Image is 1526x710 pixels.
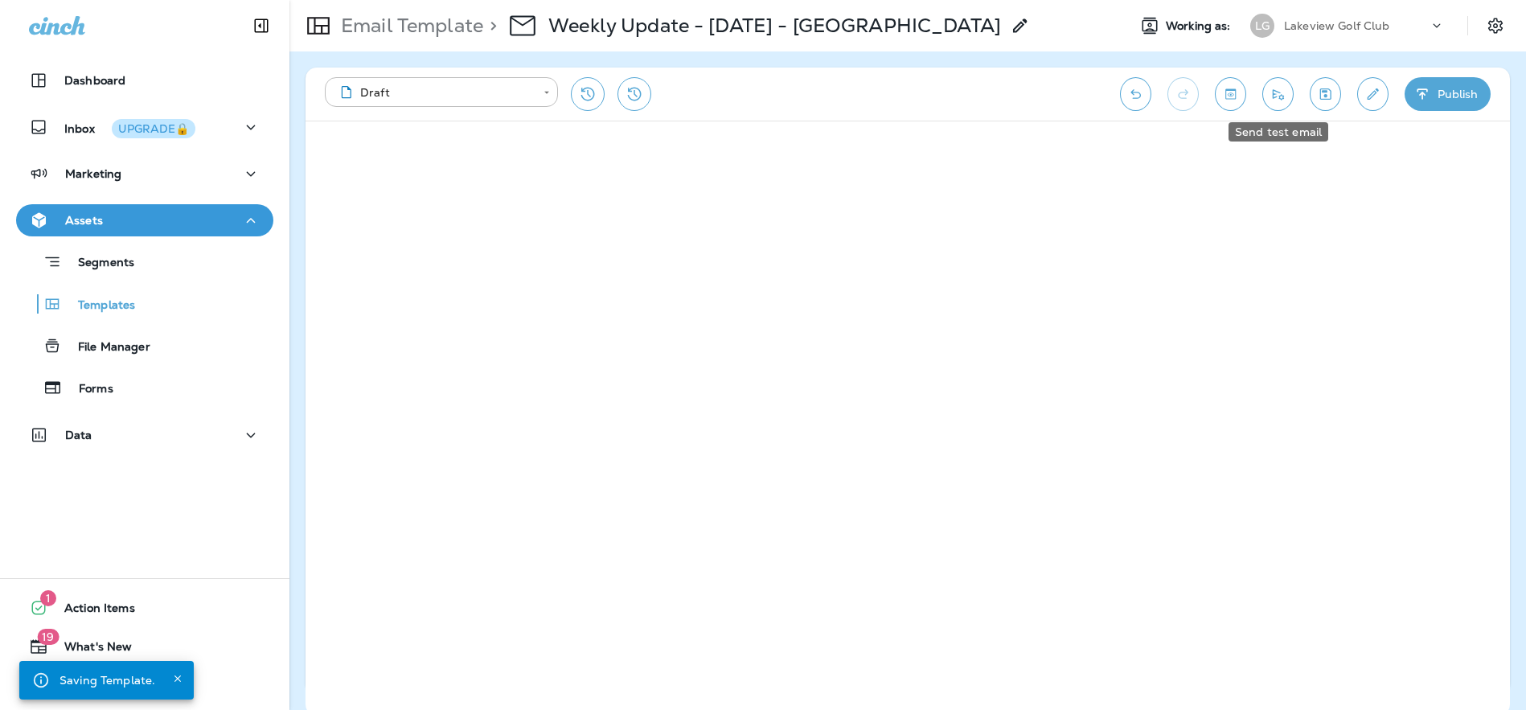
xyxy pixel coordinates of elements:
[168,669,187,688] button: Close
[48,601,135,621] span: Action Items
[48,640,132,659] span: What's New
[1250,14,1274,38] div: LG
[16,669,273,701] button: Support
[548,14,1001,38] div: Weekly Update - 9/10/25 - Lakeview
[1262,77,1294,111] button: Send test email
[16,64,273,96] button: Dashboard
[16,204,273,236] button: Assets
[548,14,1001,38] p: Weekly Update - [DATE] - [GEOGRAPHIC_DATA]
[1357,77,1389,111] button: Edit details
[483,14,497,38] p: >
[16,419,273,451] button: Data
[16,329,273,363] button: File Manager
[16,592,273,624] button: 1Action Items
[64,119,195,136] p: Inbox
[37,629,59,645] span: 19
[112,119,195,138] button: UPGRADE🔒
[1481,11,1510,40] button: Settings
[1229,122,1328,142] div: Send test email
[16,244,273,279] button: Segments
[1284,19,1390,32] p: Lakeview Golf Club
[336,84,532,101] div: Draft
[65,429,92,441] p: Data
[40,590,56,606] span: 1
[16,371,273,404] button: Forms
[1310,77,1341,111] button: Save
[1120,77,1151,111] button: Undo
[62,340,150,355] p: File Manager
[571,77,605,111] button: Restore from previous version
[118,123,189,134] div: UPGRADE🔒
[334,14,483,38] p: Email Template
[63,382,113,397] p: Forms
[62,256,134,272] p: Segments
[16,158,273,190] button: Marketing
[1405,77,1491,111] button: Publish
[62,298,135,314] p: Templates
[617,77,651,111] button: View Changelog
[64,74,125,87] p: Dashboard
[59,666,155,695] div: Saving Template.
[1166,19,1234,33] span: Working as:
[239,10,284,42] button: Collapse Sidebar
[1215,77,1246,111] button: Toggle preview
[16,630,273,663] button: 19What's New
[16,287,273,321] button: Templates
[16,111,273,143] button: InboxUPGRADE🔒
[65,167,121,180] p: Marketing
[65,214,103,227] p: Assets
